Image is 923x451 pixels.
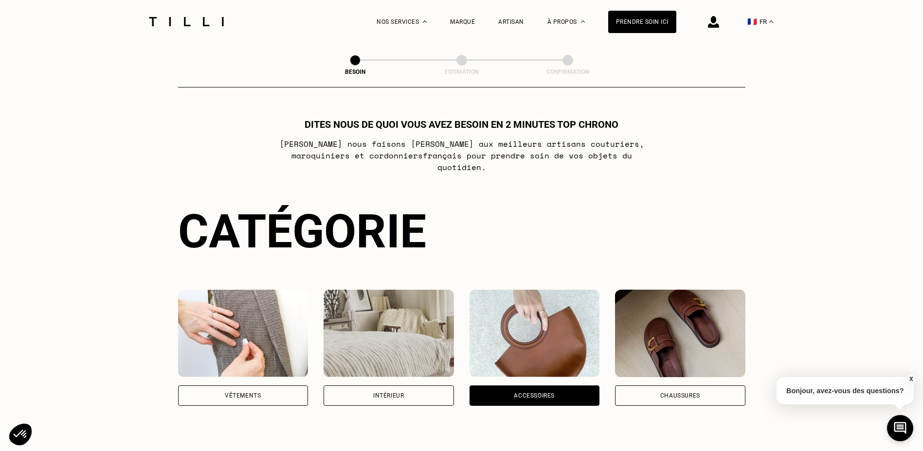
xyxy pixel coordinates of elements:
div: Accessoires [514,393,555,399]
img: icône connexion [708,16,719,28]
a: Marque [450,18,475,25]
img: Accessoires [470,290,600,377]
img: Menu déroulant à propos [581,20,585,23]
span: 🇫🇷 [747,17,757,26]
p: [PERSON_NAME] nous faisons [PERSON_NAME] aux meilleurs artisans couturiers , maroquiniers et cord... [269,138,654,173]
img: Vêtements [178,290,308,377]
p: Bonjour, avez-vous des questions? [777,377,914,404]
a: Prendre soin ici [608,11,676,33]
h1: Dites nous de quoi vous avez besoin en 2 minutes top chrono [305,119,618,130]
div: Confirmation [519,69,616,75]
div: Chaussures [660,393,700,399]
button: X [906,374,916,384]
div: Catégorie [178,204,745,259]
a: Artisan [498,18,524,25]
img: Chaussures [615,290,745,377]
img: Menu déroulant [423,20,427,23]
div: Estimation [413,69,510,75]
img: Intérieur [324,290,454,377]
div: Intérieur [373,393,404,399]
div: Besoin [307,69,404,75]
img: Logo du service de couturière Tilli [145,17,227,26]
img: menu déroulant [769,20,773,23]
div: Vêtements [225,393,261,399]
